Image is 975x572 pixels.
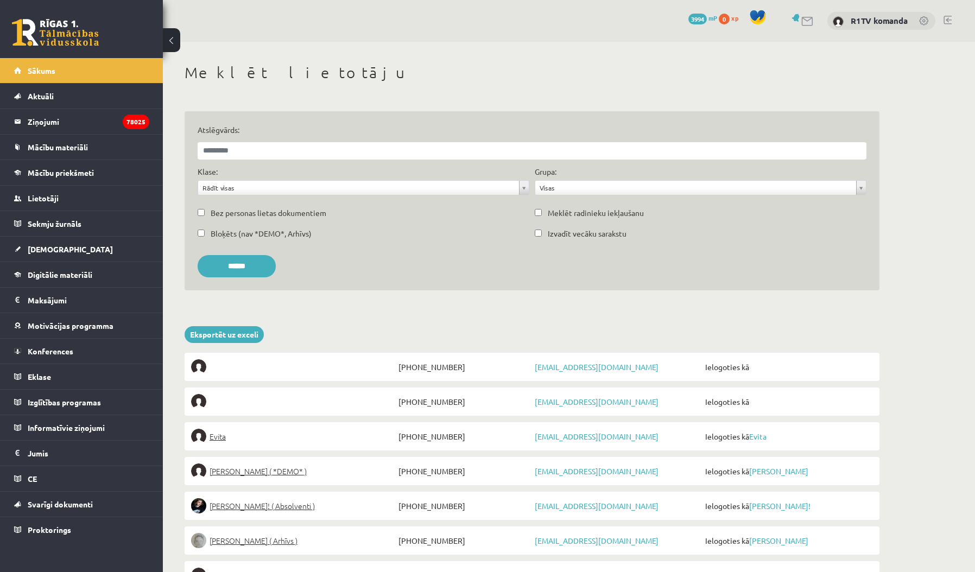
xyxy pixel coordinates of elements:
span: Ielogoties kā [702,359,873,374]
span: Visas [540,181,852,195]
a: [DEMOGRAPHIC_DATA] [14,237,149,262]
a: [EMAIL_ADDRESS][DOMAIN_NAME] [535,536,659,545]
a: Evita [191,429,396,444]
a: Evita [749,431,767,441]
span: 3994 [688,14,707,24]
a: Visas [535,181,866,195]
label: Klase: [198,166,218,177]
span: [PHONE_NUMBER] [396,463,532,479]
span: xp [731,14,738,22]
label: Grupa: [535,166,556,177]
span: Sekmju žurnāls [28,219,81,228]
span: [PERSON_NAME] ( *DEMO* ) [210,463,307,479]
a: Aktuāli [14,84,149,109]
span: Rādīt visas [202,181,515,195]
span: Ielogoties kā [702,463,873,479]
a: Mācību priekšmeti [14,160,149,185]
a: Eksportēt uz exceli [185,326,264,343]
img: R1TV komanda [833,16,844,27]
img: Sofija Anrio-Karlauska! [191,498,206,513]
a: Proktorings [14,517,149,542]
span: Informatīvie ziņojumi [28,423,105,433]
span: [PERSON_NAME]! ( Absolventi ) [210,498,315,513]
label: Meklēt radinieku iekļaušanu [548,207,644,219]
span: [PHONE_NUMBER] [396,394,532,409]
span: Izglītības programas [28,397,101,407]
span: [PHONE_NUMBER] [396,359,532,374]
a: Informatīvie ziņojumi [14,415,149,440]
a: Sekmju žurnāls [14,211,149,236]
a: R1TV komanda [851,15,908,26]
span: Lietotāji [28,193,59,203]
a: Digitālie materiāli [14,262,149,287]
a: [EMAIL_ADDRESS][DOMAIN_NAME] [535,501,659,511]
a: Lietotāji [14,186,149,211]
span: Motivācijas programma [28,321,113,331]
span: 0 [719,14,730,24]
a: [EMAIL_ADDRESS][DOMAIN_NAME] [535,397,659,406]
a: 0 xp [719,14,744,22]
a: Sākums [14,58,149,83]
a: [PERSON_NAME]! ( Absolventi ) [191,498,396,513]
span: Jumis [28,448,48,458]
a: [PERSON_NAME] ( Arhīvs ) [191,533,396,548]
h1: Meklēt lietotāju [185,63,879,82]
span: Svarīgi dokumenti [28,499,93,509]
img: Evita [191,429,206,444]
span: Mācību materiāli [28,142,88,152]
span: Ielogoties kā [702,394,873,409]
a: [PERSON_NAME] ( *DEMO* ) [191,463,396,479]
a: [EMAIL_ADDRESS][DOMAIN_NAME] [535,431,659,441]
span: [PERSON_NAME] ( Arhīvs ) [210,533,297,548]
legend: Maksājumi [28,288,149,313]
a: Rīgas 1. Tālmācības vidusskola [12,19,99,46]
a: Mācību materiāli [14,135,149,160]
a: Rādīt visas [198,181,529,195]
img: Elīna Elizabete Ancveriņa [191,463,206,479]
a: [PERSON_NAME]! [749,501,811,511]
a: Ziņojumi78025 [14,109,149,134]
span: Ielogoties kā [702,533,873,548]
a: CE [14,466,149,491]
span: Mācību priekšmeti [28,168,94,177]
span: Ielogoties kā [702,498,873,513]
a: Svarīgi dokumenti [14,492,149,517]
a: [EMAIL_ADDRESS][DOMAIN_NAME] [535,466,659,476]
a: [PERSON_NAME] [749,466,808,476]
i: 78025 [123,115,149,129]
a: Jumis [14,441,149,466]
span: [PHONE_NUMBER] [396,533,532,548]
label: Izvadīt vecāku sarakstu [548,228,626,239]
span: Eklase [28,372,51,382]
span: mP [708,14,717,22]
span: Digitālie materiāli [28,270,92,279]
label: Bez personas lietas dokumentiem [211,207,326,219]
span: [PHONE_NUMBER] [396,429,532,444]
label: Bloķēts (nav *DEMO*, Arhīvs) [211,228,312,239]
a: [PERSON_NAME] [749,536,808,545]
span: Ielogoties kā [702,429,873,444]
span: [PHONE_NUMBER] [396,498,532,513]
span: Aktuāli [28,91,54,101]
img: Lelde Braune [191,533,206,548]
a: Maksājumi [14,288,149,313]
span: [DEMOGRAPHIC_DATA] [28,244,113,254]
a: Motivācijas programma [14,313,149,338]
label: Atslēgvārds: [198,124,866,136]
a: Izglītības programas [14,390,149,415]
span: CE [28,474,37,484]
span: Evita [210,429,226,444]
span: Sākums [28,66,55,75]
a: Eklase [14,364,149,389]
legend: Ziņojumi [28,109,149,134]
a: [EMAIL_ADDRESS][DOMAIN_NAME] [535,362,659,372]
a: Konferences [14,339,149,364]
span: Konferences [28,346,73,356]
a: 3994 mP [688,14,717,22]
span: Proktorings [28,525,71,535]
